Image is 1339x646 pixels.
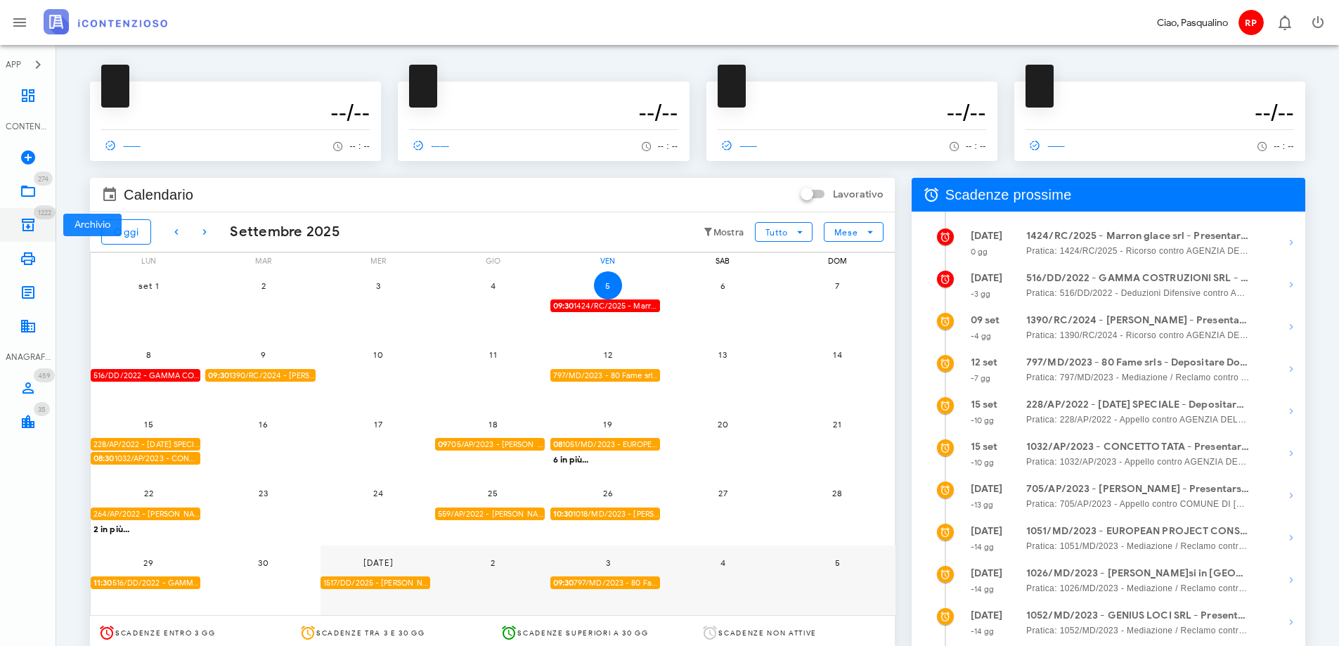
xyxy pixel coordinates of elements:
[321,576,430,590] div: 1517/DD/2025 - [PERSON_NAME] - Depositare i documenti processuali
[101,87,370,98] p: --------------
[113,226,139,238] span: Oggi
[134,557,162,568] span: 29
[765,227,788,238] span: Tutto
[93,578,112,588] strong: 11:30
[1277,397,1305,425] button: Mostra dettagli
[553,439,562,449] strong: 08
[1026,244,1250,258] span: Pratica: 1424/RC/2025 - Ricorso contro AGENZIA DELLE ENTRATE - RISCOSSIONE (Udienza)
[1026,139,1066,152] span: ------
[250,271,278,299] button: 2
[219,221,340,243] div: Settembre 2025
[250,341,278,369] button: 9
[550,253,666,269] div: ven
[1026,313,1250,328] strong: 1390/RC/2024 - [PERSON_NAME] - Presentarsi in Udienza
[479,410,507,438] button: 18
[718,628,817,638] span: Scadenze non attive
[709,419,737,429] span: 20
[709,410,737,438] button: 20
[709,341,737,369] button: 13
[364,271,392,299] button: 3
[971,542,995,552] small: -14 gg
[134,479,162,508] button: 22
[1026,482,1250,497] strong: 705/AP/2023 - [PERSON_NAME] - Presentarsi in Udienza
[479,548,507,576] button: 2
[101,219,151,245] button: Oggi
[250,410,278,438] button: 16
[553,301,574,311] strong: 09:30
[409,98,678,127] h3: --/--
[364,410,392,438] button: 17
[250,280,278,291] span: 2
[364,488,392,498] span: 24
[1277,608,1305,636] button: Mostra dettagli
[435,508,545,521] div: 559/AP/2022 - [PERSON_NAME] - Depositare Documenti per Udienza
[44,9,167,34] img: logo-text-2x.png
[1238,10,1264,35] span: RP
[479,349,507,360] span: 11
[1026,286,1250,300] span: Pratica: 516/DD/2022 - Deduzioni Difensive contro AGENZIA DELLE ENTRATE - RISCOSSIONE (Udienza)
[823,271,851,299] button: 7
[208,370,229,380] strong: 09:30
[755,222,813,242] button: Tutto
[1026,228,1250,244] strong: 1424/RC/2025 - Marron glace srl - Presentarsi in Udienza
[594,280,622,291] span: 5
[93,576,200,590] span: 516/DD/2022 - GAMMA COSTRUZIONI SRL - Presentarsi in Udienza
[6,351,51,363] div: ANAGRAFICA
[250,548,278,576] button: 30
[250,557,278,568] span: 30
[594,419,622,429] span: 19
[709,349,737,360] span: 13
[250,488,278,498] span: 23
[1026,455,1250,469] span: Pratica: 1032/AP/2023 - Appello contro AGENZIA DELLE ENTRATE - RISCOSSIONE (Udienza)
[780,253,895,269] div: dom
[709,280,737,291] span: 6
[1277,228,1305,257] button: Mostra dettagli
[134,548,162,576] button: 29
[833,188,884,202] label: Lavorativo
[971,272,1003,284] strong: [DATE]
[553,576,660,590] span: 797/MD/2023 - 80 Fame srls - Presentarsi in Udienza
[101,136,148,155] a: ------
[363,557,394,568] span: [DATE]
[93,452,200,465] span: 1032/AP/2023 - CONCETTO TATA - Presentarsi in Udienza
[134,488,162,498] span: 22
[205,253,321,269] div: mar
[101,98,370,127] h3: --/--
[34,402,50,416] span: Distintivo
[971,230,1003,242] strong: [DATE]
[971,331,992,341] small: -4 gg
[971,609,1003,621] strong: [DATE]
[364,548,392,576] button: [DATE]
[34,172,53,186] span: Distintivo
[34,368,55,382] span: Distintivo
[479,488,507,498] span: 25
[594,548,622,576] button: 3
[971,247,988,257] small: 0 gg
[971,626,995,636] small: -14 gg
[1026,566,1250,581] strong: 1026/MD/2023 - [PERSON_NAME]si in [GEOGRAPHIC_DATA]
[409,139,450,152] span: ------
[1026,413,1250,427] span: Pratica: 228/AP/2022 - Appello contro AGENZIA DELLE ENTRATE - RISCOSSIONE (Udienza)
[823,557,851,568] span: 5
[479,280,507,291] span: 4
[971,399,998,411] strong: 15 set
[409,136,455,155] a: ------
[971,373,991,383] small: -7 gg
[823,341,851,369] button: 14
[971,525,1003,537] strong: [DATE]
[823,479,851,508] button: 28
[1026,370,1250,385] span: Pratica: 797/MD/2023 - Mediazione / Reclamo contro AGENZIA DELLE ENTRATE - RISCOSSIONE (Udienza)
[971,458,995,467] small: -10 gg
[364,479,392,508] button: 24
[823,548,851,576] button: 5
[1157,15,1228,30] div: Ciao, Pasqualino
[824,222,883,242] button: Mese
[321,253,436,269] div: mer
[134,410,162,438] button: 15
[250,419,278,429] span: 16
[718,87,986,98] p: --------------
[658,141,678,151] span: -- : --
[1026,87,1294,98] p: --------------
[834,227,858,238] span: Mese
[594,410,622,438] button: 19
